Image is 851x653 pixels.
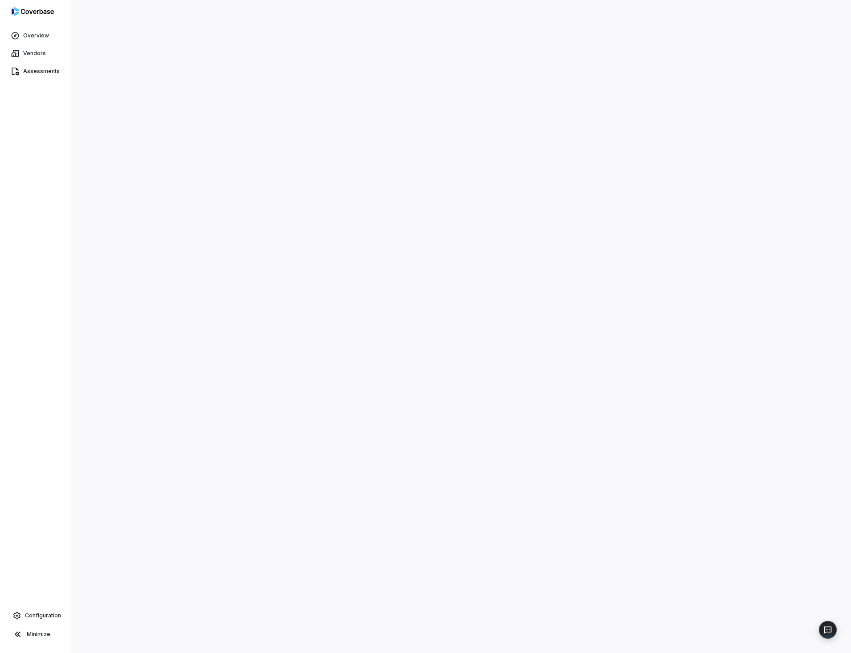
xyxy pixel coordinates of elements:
[23,32,49,39] span: Overview
[4,608,67,624] a: Configuration
[25,612,61,619] span: Configuration
[2,63,69,79] a: Assessments
[12,7,54,16] img: logo-D7KZi-bG.svg
[23,50,46,57] span: Vendors
[27,631,50,638] span: Minimize
[2,28,69,44] a: Overview
[2,45,69,61] a: Vendors
[23,68,60,75] span: Assessments
[4,625,67,643] button: Minimize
